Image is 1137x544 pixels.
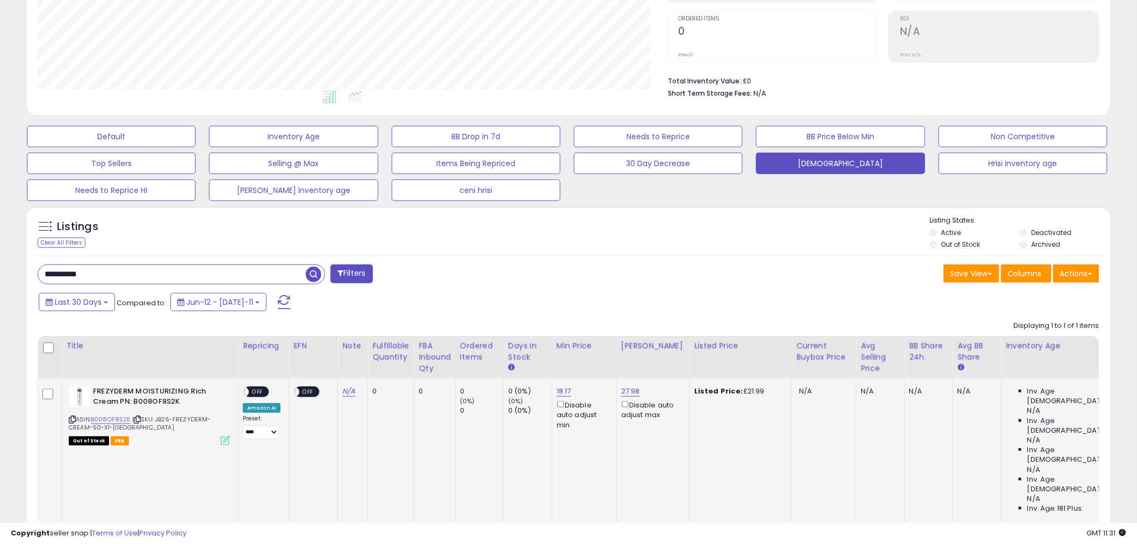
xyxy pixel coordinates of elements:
[69,415,211,431] span: | SKU: JB25-FREZYDERM-CREAM-50-X1-[GEOGRAPHIC_DATA]
[508,386,552,396] div: 0 (0%)
[1031,228,1071,237] label: Deactivated
[330,264,372,283] button: Filters
[621,386,640,397] a: 27.98
[958,386,993,396] div: N/A
[574,126,743,147] button: Needs to Reprice
[372,340,409,363] div: Fulfillable Quantity
[460,406,503,416] div: 0
[243,415,280,439] div: Preset:
[392,180,560,201] button: ceni hrisi
[939,126,1107,147] button: Non Competitive
[861,386,896,396] div: N/A
[678,16,877,22] span: Ordered Items
[27,126,196,147] button: Default
[139,528,186,538] a: Privacy Policy
[1001,264,1052,283] button: Columns
[91,415,131,424] a: B008OF8S2K
[941,240,981,249] label: Out of Stock
[1027,494,1040,504] span: N/A
[249,388,266,397] span: OFF
[300,388,317,397] span: OFF
[753,88,766,98] span: N/A
[243,403,280,413] div: Amazon AI
[1006,340,1129,352] div: Inventory Age
[93,386,224,409] b: FREZYDERM MOISTURIZING Rich Cream PN: B008OF8S2K
[557,340,612,352] div: Min Price
[861,340,900,374] div: Avg Selling Price
[958,340,997,363] div: Avg BB Share
[958,363,964,373] small: Avg BB Share.
[460,397,475,405] small: (0%)
[1027,465,1040,475] span: N/A
[900,16,1099,22] span: ROI
[909,340,948,363] div: BB Share 24h.
[1053,264,1099,283] button: Actions
[27,153,196,174] button: Top Sellers
[27,180,196,201] button: Needs to Reprice HI
[1027,475,1126,494] span: Inv. Age [DEMOGRAPHIC_DATA]-180:
[39,293,115,311] button: Last 30 Days
[186,297,253,307] span: Jun-12 - [DATE]-11
[392,153,560,174] button: Items Being Repriced
[293,340,333,352] div: EFN
[209,153,378,174] button: Selling @ Max
[419,340,451,374] div: FBA inbound Qty
[508,406,552,416] div: 0 (0%)
[756,126,925,147] button: BB Price Below Min
[1014,321,1099,331] div: Displaying 1 to 1 of 1 items
[1087,528,1126,538] span: 2025-08-11 11:31 GMT
[209,180,378,201] button: [PERSON_NAME] inventory age
[799,386,812,396] span: N/A
[11,528,50,538] strong: Copyright
[939,153,1107,174] button: Hrisi inventory age
[756,153,925,174] button: [DEMOGRAPHIC_DATA]
[111,436,129,446] span: FBA
[1027,504,1084,513] span: Inv. Age 181 Plus:
[941,228,961,237] label: Active
[419,386,447,396] div: 0
[342,386,355,397] a: N/A
[117,298,166,308] span: Compared to:
[668,89,752,98] b: Short Term Storage Fees:
[69,436,109,446] span: All listings that are currently out of stock and unavailable for purchase on Amazon
[557,386,571,397] a: 18.17
[1008,268,1042,279] span: Columns
[909,386,945,396] div: N/A
[372,386,406,396] div: 0
[55,297,102,307] span: Last 30 Days
[694,340,787,352] div: Listed Price
[508,340,548,363] div: Days In Stock
[69,386,230,444] div: ASIN:
[1031,240,1060,249] label: Archived
[694,386,743,396] b: Listed Price:
[460,340,499,363] div: Ordered Items
[574,153,743,174] button: 30 Day Decrease
[1027,406,1040,416] span: N/A
[678,52,693,58] small: Prev: 0
[1027,386,1126,406] span: Inv. Age [DEMOGRAPHIC_DATA]:
[1027,445,1126,464] span: Inv. Age [DEMOGRAPHIC_DATA]:
[508,397,523,405] small: (0%)
[796,340,852,363] div: Current Buybox Price
[900,52,921,58] small: Prev: N/A
[668,76,741,85] b: Total Inventory Value:
[170,293,267,311] button: Jun-12 - [DATE]-11
[342,340,363,352] div: Note
[508,363,515,373] small: Days In Stock.
[694,386,783,396] div: £21.99
[57,219,98,234] h5: Listings
[69,386,90,407] img: 21O6ACWiIwL._SL40_.jpg
[1027,416,1126,435] span: Inv. Age [DEMOGRAPHIC_DATA]:
[209,126,378,147] button: Inventory Age
[678,25,877,40] h2: 0
[900,25,1099,40] h2: N/A
[557,399,608,430] div: Disable auto adjust min
[1027,435,1040,445] span: N/A
[668,74,1091,87] li: £0
[944,264,999,283] button: Save View
[243,340,284,352] div: Repricing
[38,238,85,248] div: Clear All Filters
[66,340,234,352] div: Title
[621,340,685,352] div: [PERSON_NAME]
[392,126,560,147] button: BB Drop in 7d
